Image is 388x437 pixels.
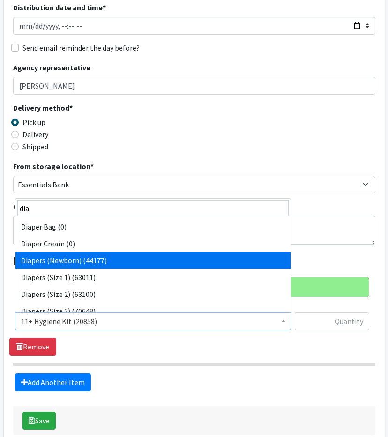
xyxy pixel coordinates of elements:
a: Add Another Item [15,373,91,391]
label: Distribution date and time [13,2,106,13]
input: Quantity [295,312,369,330]
button: Save [22,412,56,430]
label: Send email reminder the day before? [22,42,140,53]
span: 11+ Hygiene Kit (20858) [15,312,291,330]
legend: Items in this distribution [13,252,375,269]
legend: Delivery method [13,102,104,117]
li: Diaper Bag (0) [15,218,291,235]
label: Pick up [22,117,45,128]
a: Remove [9,338,56,356]
label: Agency representative [13,62,90,73]
abbr: required [90,162,94,171]
abbr: required [103,3,106,12]
span: 11+ Hygiene Kit (20858) [21,315,285,328]
li: Diaper Cream (0) [15,235,291,252]
label: Shipped [22,141,48,152]
abbr: required [69,103,73,112]
label: Comment [13,201,47,212]
li: Diapers (Size 1) (63011) [15,269,291,286]
li: Diapers (Size 2) (63100) [15,286,291,303]
label: Delivery [22,129,48,140]
li: Diapers (Newborn) (44177) [15,252,291,269]
label: From storage location [13,161,94,172]
li: Diapers (Size 3) (70648) [15,303,291,319]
